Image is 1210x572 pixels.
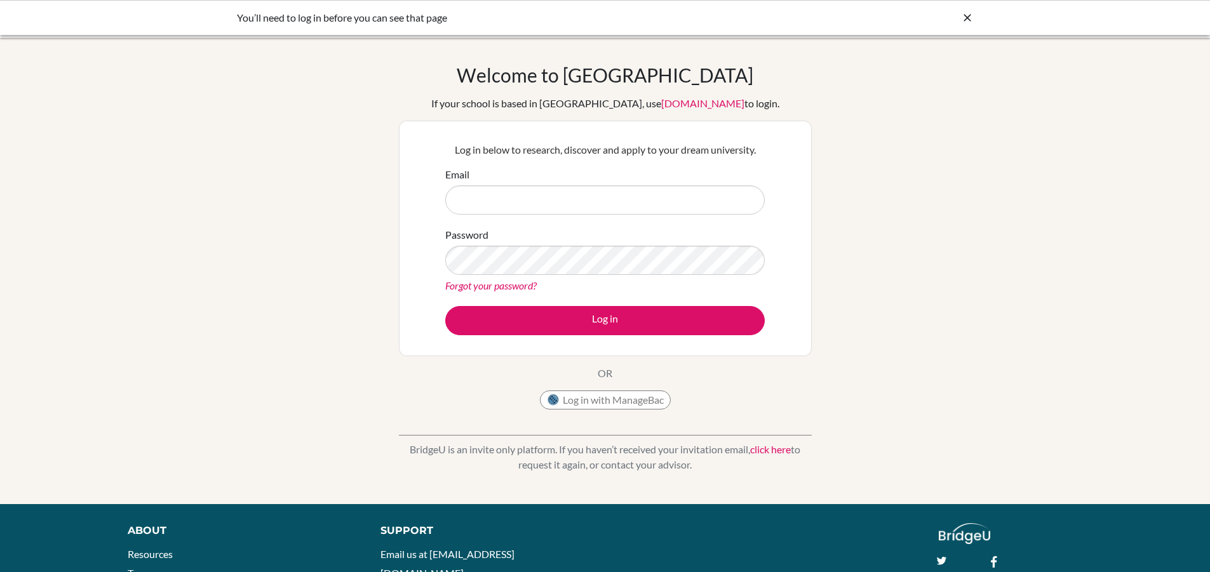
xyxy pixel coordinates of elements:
[431,96,779,111] div: If your school is based in [GEOGRAPHIC_DATA], use to login.
[445,167,469,182] label: Email
[380,523,590,538] div: Support
[237,10,783,25] div: You’ll need to log in before you can see that page
[750,443,791,455] a: click here
[445,142,765,157] p: Log in below to research, discover and apply to your dream university.
[457,63,753,86] h1: Welcome to [GEOGRAPHIC_DATA]
[445,279,537,291] a: Forgot your password?
[128,523,352,538] div: About
[399,442,812,472] p: BridgeU is an invite only platform. If you haven’t received your invitation email, to request it ...
[540,390,671,409] button: Log in with ManageBac
[445,306,765,335] button: Log in
[128,548,173,560] a: Resources
[661,97,744,109] a: [DOMAIN_NAME]
[939,523,990,544] img: logo_white@2x-f4f0deed5e89b7ecb1c2cc34c3e3d731f90f0f143d5ea2071677605dd97b5244.png
[445,227,488,243] label: Password
[598,366,612,381] p: OR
